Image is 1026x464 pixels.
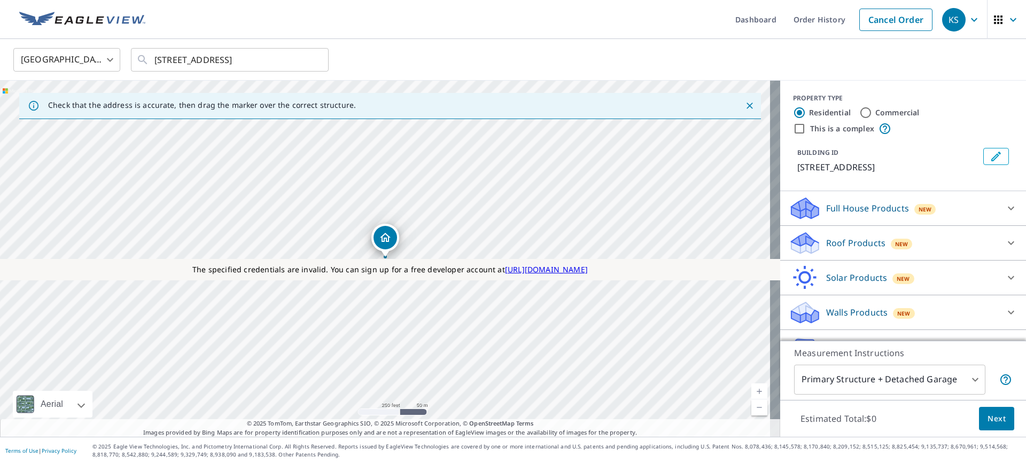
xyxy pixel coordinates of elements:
div: Solar ProductsNew [789,265,1017,290]
span: Next [988,412,1006,426]
div: Dropped pin, building 1, Residential property, 142 3rd Ave Pheba, MS 39755 [371,224,399,257]
span: New [897,274,910,283]
div: Aerial [37,391,66,418]
button: Next [979,407,1014,431]
span: New [895,240,908,248]
span: New [919,205,932,214]
div: Walls ProductsNew [789,300,1017,325]
button: Edit building 1 [983,148,1009,165]
p: Walls Products [826,306,888,319]
p: BUILDING ID [797,148,838,157]
div: Primary Structure + Detached Garage [794,365,985,395]
label: This is a complex [810,123,874,134]
label: Commercial [875,107,920,118]
a: Current Level 17, Zoom In [751,383,767,399]
a: Current Level 17, Zoom Out [751,399,767,415]
div: PROPERTY TYPE [793,93,1013,103]
a: [URL][DOMAIN_NAME] [505,264,588,274]
span: Your report will include the primary structure and a detached garage if one exists. [999,373,1012,386]
p: Estimated Total: $0 [792,407,885,430]
p: [STREET_ADDRESS] [797,161,979,174]
a: Privacy Policy [42,447,76,454]
img: EV Logo [19,12,145,28]
p: Measurement Instructions [794,347,1012,359]
a: OpenStreetMap [469,419,514,427]
a: Terms [516,419,534,427]
p: Solar Products [826,271,887,284]
p: © 2025 Eagle View Technologies, Inc. and Pictometry International Corp. All Rights Reserved. Repo... [92,443,1021,459]
a: Terms of Use [5,447,38,454]
div: [GEOGRAPHIC_DATA] [13,45,120,75]
span: New [897,309,911,318]
p: | [5,447,76,454]
p: Check that the address is accurate, then drag the marker over the correct structure. [48,100,356,110]
label: Residential [809,107,851,118]
a: Cancel Order [859,9,932,31]
button: Close [743,99,757,113]
p: Full House Products [826,202,909,215]
input: Search by address or latitude-longitude [154,45,307,75]
div: KS [942,8,966,32]
span: © 2025 TomTom, Earthstar Geographics SIO, © 2025 Microsoft Corporation, © [247,419,534,428]
div: Roof ProductsNew [789,230,1017,256]
div: Full House ProductsNew [789,195,1017,221]
div: Aerial [13,391,92,418]
div: Data ProductsNew [789,334,1017,360]
p: Roof Products [826,237,885,249]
